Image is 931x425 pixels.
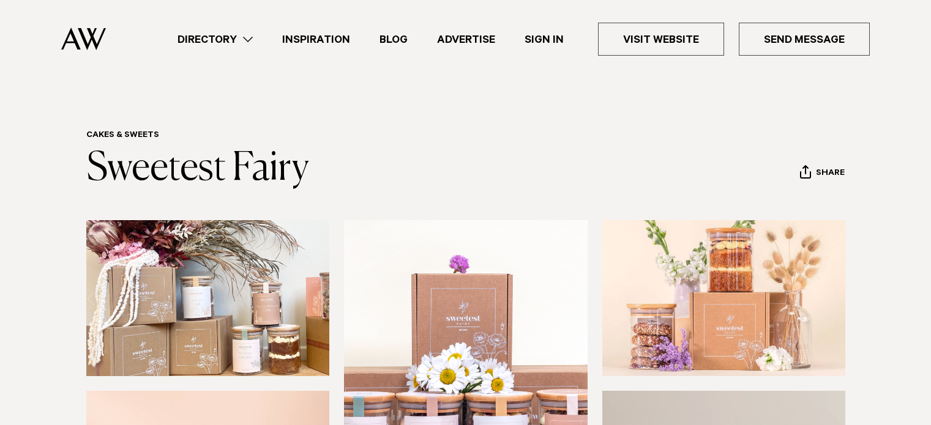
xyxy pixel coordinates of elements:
[163,31,267,48] a: Directory
[86,149,308,188] a: Sweetest Fairy
[61,28,106,50] img: Auckland Weddings Logo
[510,31,578,48] a: Sign In
[799,164,845,183] button: Share
[598,23,724,56] a: Visit Website
[267,31,365,48] a: Inspiration
[816,168,845,180] span: Share
[365,31,422,48] a: Blog
[422,31,510,48] a: Advertise
[739,23,870,56] a: Send Message
[86,131,159,141] a: Cakes & Sweets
